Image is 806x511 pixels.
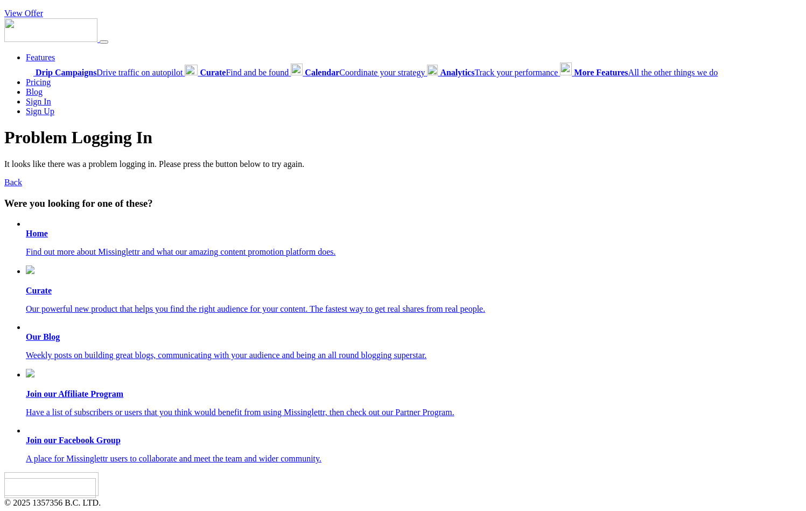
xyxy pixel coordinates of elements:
a: More FeaturesAll the other things we do [560,68,718,77]
a: AnalyticsTrack your performance [427,68,560,77]
h1: Problem Logging In [4,128,802,148]
b: Curate [200,68,226,77]
b: More Features [574,68,628,77]
p: It looks like there was a problem logging in. Please press the button below to try again. [4,159,802,169]
p: Have a list of subscribers or users that you think would benefit from using Missinglettr, then ch... [26,408,802,417]
a: CalendarCoordinate your strategy [291,68,427,77]
a: View Offer [4,9,43,18]
div: Features [26,62,802,78]
b: Analytics [440,68,474,77]
span: Find and be found [200,68,289,77]
a: Sign In [26,97,51,106]
a: Drip CampaignsDrive traffic on autopilot [26,68,185,77]
span: Drive traffic on autopilot [36,68,183,77]
a: Sign Up [26,107,54,116]
p: Our powerful new product that helps you find the right audience for your content. The fastest way... [26,304,802,314]
b: Home [26,229,48,238]
a: Our Blog Weekly posts on building great blogs, communicating with your audience and being an all ... [26,332,802,360]
img: curate.png [26,265,34,274]
a: Home Find out more about Missinglettr and what our amazing content promotion platform does. [26,229,802,257]
a: Pricing [26,78,51,87]
a: Join our Affiliate Program Have a list of subscribers or users that you think would benefit from ... [26,369,802,417]
b: Calendar [305,68,339,77]
span: Coordinate your strategy [305,68,425,77]
a: Features [26,53,55,62]
p: Weekly posts on building great blogs, communicating with your audience and being an all round blo... [26,351,802,360]
h3: Were you looking for one of these? [4,198,802,209]
b: Drip Campaigns [36,68,96,77]
span: Track your performance [440,68,558,77]
b: Join our Facebook Group [26,436,121,445]
a: CurateFind and be found [185,68,291,77]
b: Join our Affiliate Program [26,389,123,398]
p: Find out more about Missinglettr and what our amazing content promotion platform does. [26,247,802,257]
b: Curate [26,286,52,295]
div: © 2025 1357356 B.C. LTD. [4,472,802,508]
button: Menu [100,40,108,44]
a: Back [4,178,22,187]
img: Missinglettr - Social Media Marketing for content focused teams | Product Hunt [4,478,96,498]
img: revenue.png [26,369,34,377]
b: Our Blog [26,332,60,341]
span: All the other things we do [574,68,718,77]
a: Join our Facebook Group A place for Missinglettr users to collaborate and meet the team and wider... [26,436,802,464]
a: Blog [26,87,43,96]
p: A place for Missinglettr users to collaborate and meet the team and wider community. [26,454,802,464]
a: Curate Our powerful new product that helps you find the right audience for your content. The fast... [26,265,802,314]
